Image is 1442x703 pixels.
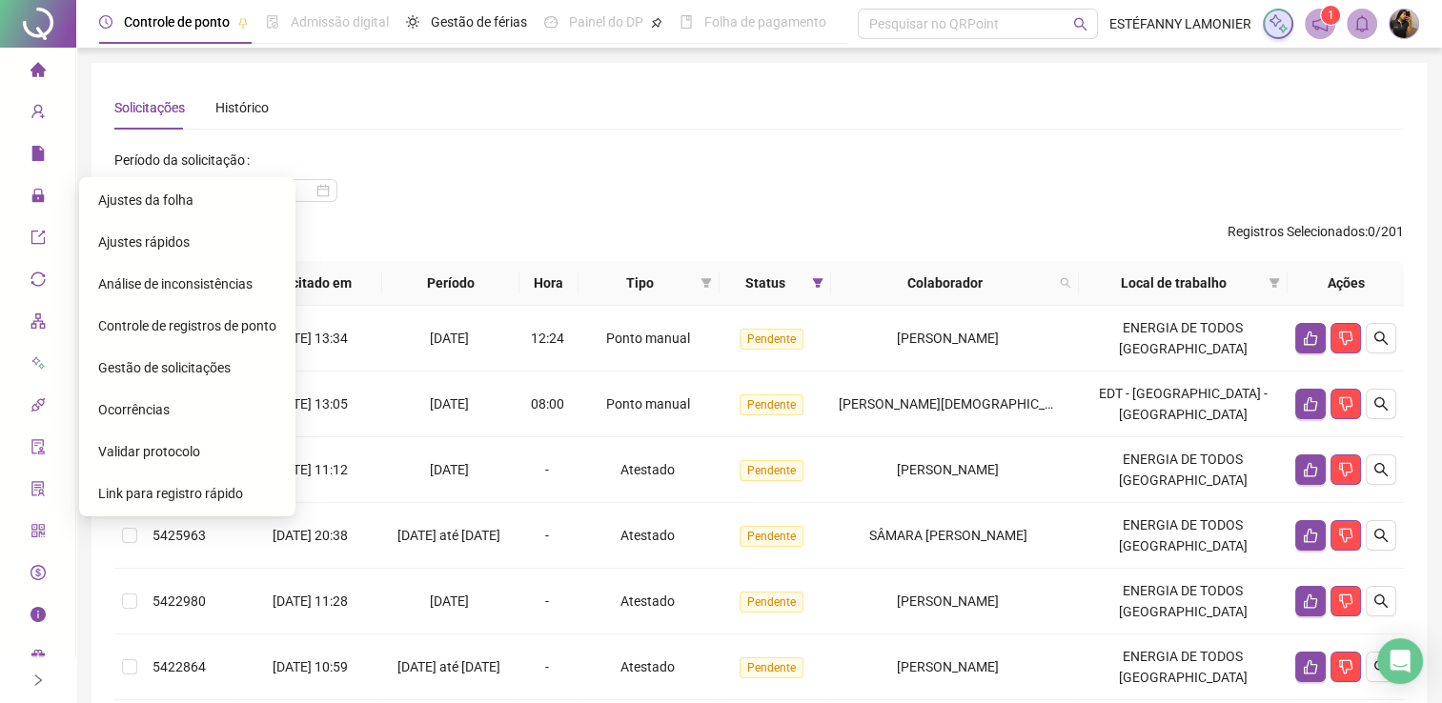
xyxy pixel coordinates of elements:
[1373,659,1389,674] span: search
[1338,659,1353,674] span: dislike
[1390,10,1418,38] img: 56409
[273,462,348,477] span: [DATE] 11:12
[531,331,564,346] span: 12:24
[99,15,112,29] span: clock-circle
[812,277,823,289] span: filter
[1303,659,1318,674] span: like
[1056,269,1075,297] span: search
[430,593,469,609] span: [DATE]
[727,272,803,293] span: Status
[1338,396,1353,412] span: dislike
[98,486,243,501] span: Link para registro rápido
[273,593,348,609] span: [DATE] 11:28
[273,396,348,412] span: [DATE] 13:05
[1373,528,1389,543] span: search
[569,14,643,30] span: Painel do DP
[98,318,276,333] span: Controle de registros de ponto
[1338,331,1353,346] span: dislike
[1338,528,1353,543] span: dislike
[1373,593,1389,609] span: search
[114,97,185,118] div: Solicitações
[30,514,46,552] span: qrcode
[237,17,249,29] span: pushpin
[1073,17,1087,31] span: search
[1373,396,1389,412] span: search
[1079,306,1288,372] td: ENERGIA DE TODOS [GEOGRAPHIC_DATA]
[1265,269,1284,297] span: filter
[1303,396,1318,412] span: like
[1060,277,1071,289] span: search
[291,14,389,30] span: Admissão digital
[1338,462,1353,477] span: dislike
[545,659,549,674] span: -
[114,145,257,175] label: Período da solicitação
[545,593,549,609] span: -
[1338,593,1353,609] span: dislike
[30,389,46,427] span: api
[1353,15,1371,32] span: bell
[740,657,803,678] span: Pendente
[1228,224,1365,239] span: Registros Selecionados
[273,528,348,543] span: [DATE] 20:38
[397,659,500,674] span: [DATE] até [DATE]
[273,659,348,674] span: [DATE] 10:59
[30,556,46,594] span: dollar
[620,528,675,543] span: Atestado
[620,659,675,674] span: Atestado
[740,592,803,613] span: Pendente
[651,17,662,29] span: pushpin
[30,472,46,511] span: solution
[1079,437,1288,503] td: ENERGIA DE TODOS [GEOGRAPHIC_DATA]
[124,14,230,30] span: Controle de ponto
[740,460,803,481] span: Pendente
[266,15,279,29] span: file-done
[397,528,500,543] span: [DATE] até [DATE]
[740,329,803,350] span: Pendente
[1079,634,1288,700] td: ENERGIA DE TODOS [GEOGRAPHIC_DATA]
[586,272,694,293] span: Tipo
[531,396,564,412] span: 08:00
[680,15,693,29] span: book
[1079,569,1288,634] td: ENERGIA DE TODOS [GEOGRAPHIC_DATA]
[152,659,206,674] span: 5422864
[431,14,527,30] span: Gestão de férias
[30,53,46,91] span: home
[98,360,231,375] span: Gestão de solicitações
[30,640,46,678] span: gift
[1079,503,1288,569] td: ENERGIA DE TODOS [GEOGRAPHIC_DATA]
[30,137,46,175] span: file
[1377,638,1423,684] div: Open Intercom Messenger
[869,528,1027,543] span: SÂMARA [PERSON_NAME]
[1311,15,1329,32] span: notification
[30,221,46,259] span: export
[704,14,826,30] span: Folha de pagamento
[620,593,675,609] span: Atestado
[1373,462,1389,477] span: search
[238,261,382,306] th: Solicitado em
[740,526,803,547] span: Pendente
[273,331,348,346] span: [DATE] 13:34
[620,462,675,477] span: Atestado
[839,396,1080,412] span: [PERSON_NAME][DEMOGRAPHIC_DATA]
[545,528,549,543] span: -
[701,277,712,289] span: filter
[30,179,46,217] span: lock
[1079,372,1288,437] td: EDT - [GEOGRAPHIC_DATA] - [GEOGRAPHIC_DATA]
[1109,13,1251,34] span: ESTÉFANNY LAMONIER
[1268,13,1289,34] img: sparkle-icon.fc2bf0ac1784a2077858766a79e2daf3.svg
[30,263,46,301] span: sync
[152,528,206,543] span: 5425963
[406,15,419,29] span: sun
[152,593,206,609] span: 5422980
[544,15,558,29] span: dashboard
[98,234,190,250] span: Ajustes rápidos
[30,95,46,133] span: user-add
[697,269,716,297] span: filter
[98,444,200,459] span: Validar protocolo
[1303,593,1318,609] span: like
[1087,272,1261,293] span: Local de trabalho
[605,396,689,412] span: Ponto manual
[897,593,999,609] span: [PERSON_NAME]
[1303,331,1318,346] span: like
[519,261,579,306] th: Hora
